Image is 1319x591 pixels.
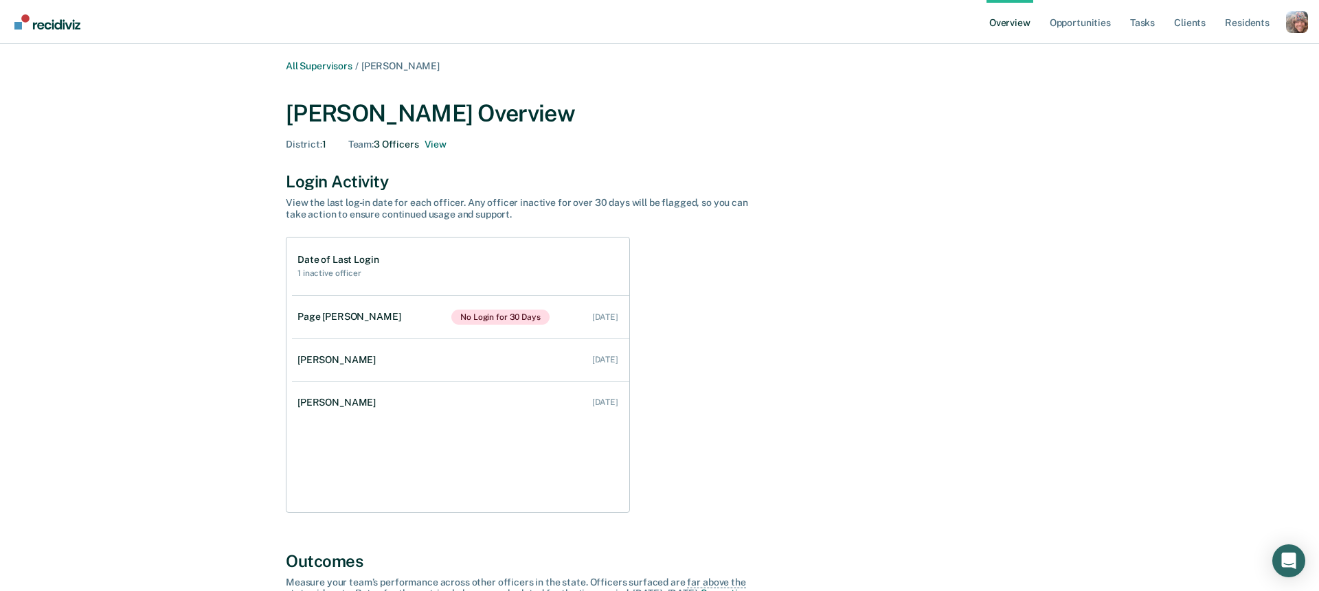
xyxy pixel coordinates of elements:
[286,172,1033,192] div: Login Activity
[592,397,618,407] div: [DATE]
[352,60,361,71] span: /
[297,254,379,266] h1: Date of Last Login
[1286,11,1308,33] button: Profile dropdown button
[1272,544,1305,577] div: Open Intercom Messenger
[592,355,618,364] div: [DATE]
[297,311,406,323] div: Page [PERSON_NAME]
[297,354,381,366] div: [PERSON_NAME]
[286,139,326,150] div: 1
[451,310,550,325] span: No Login for 30 Days
[348,139,447,150] div: 3 Officers
[292,296,629,338] a: Page [PERSON_NAME]No Login for 30 Days [DATE]
[286,551,1033,571] div: Outcomes
[14,14,80,30] img: Recidiviz
[286,139,322,150] span: District :
[297,268,379,278] h2: 1 inactive officer
[286,60,352,71] a: All Supervisors
[348,139,374,150] span: Team :
[286,197,767,220] div: View the last log-in date for each officer. Any officer inactive for over 30 days will be flagged...
[425,139,447,150] button: 3 officers on John Andrich's Team
[361,60,440,71] span: [PERSON_NAME]
[292,340,629,380] a: [PERSON_NAME] [DATE]
[592,312,618,322] div: [DATE]
[286,100,1033,128] div: [PERSON_NAME] Overview
[292,383,629,422] a: [PERSON_NAME] [DATE]
[297,397,381,408] div: [PERSON_NAME]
